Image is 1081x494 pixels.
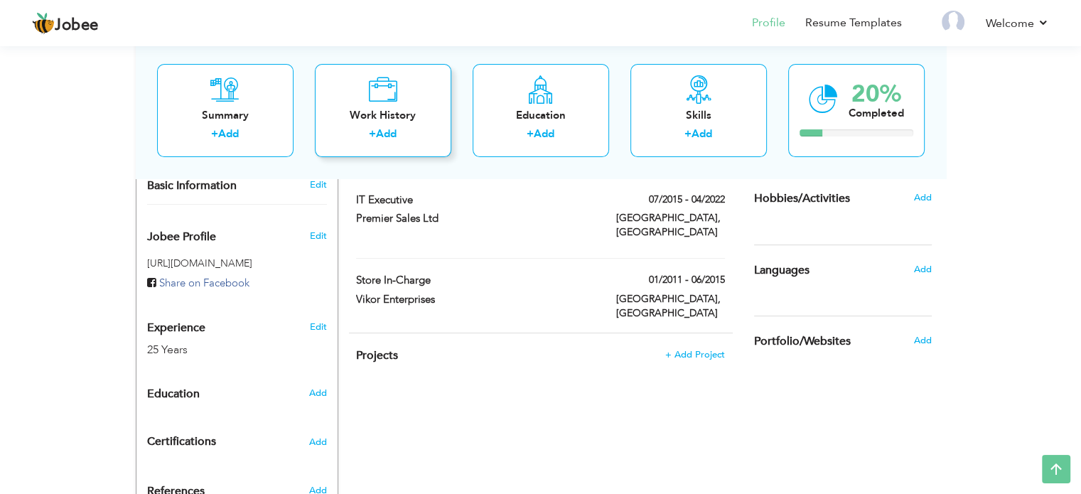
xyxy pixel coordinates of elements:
[136,215,338,251] div: Enhance your career by creating a custom URL for your Jobee public profile.
[754,335,851,348] span: Portfolio/Websites
[369,127,376,142] label: +
[356,273,595,288] label: Store In-Charge
[309,178,326,191] a: Edit
[649,193,725,207] label: 07/2015 - 04/2022
[913,191,931,204] span: Add
[32,12,55,35] img: jobee.io
[309,321,326,333] a: Edit
[147,388,200,401] span: Education
[309,230,326,242] span: Edit
[913,263,931,276] span: Add
[616,211,725,240] label: [GEOGRAPHIC_DATA], [GEOGRAPHIC_DATA]
[168,108,282,123] div: Summary
[147,322,205,335] span: Experience
[754,245,932,295] div: Show your familiar languages.
[147,380,327,408] div: Add your educational degree.
[642,108,755,123] div: Skills
[147,231,216,244] span: Jobee Profile
[326,108,440,123] div: Work History
[308,387,326,399] span: Add
[692,127,712,141] a: Add
[942,11,964,33] img: Profile Img
[913,334,931,347] span: Add
[147,434,216,449] span: Certifications
[356,348,724,363] h4: This helps to highlight the project, tools and skills you have worked on.
[743,316,942,366] div: Share your links of online work
[147,258,327,269] h5: [URL][DOMAIN_NAME]
[616,292,725,321] label: [GEOGRAPHIC_DATA], [GEOGRAPHIC_DATA]
[376,127,397,141] a: Add
[849,82,904,106] div: 20%
[527,127,534,142] label: +
[849,106,904,121] div: Completed
[32,12,99,35] a: Jobee
[649,273,725,287] label: 01/2011 - 06/2015
[356,211,595,226] label: Premier Sales Ltd
[356,193,595,208] label: IT Executive
[754,264,810,277] span: Languages
[665,350,725,360] span: + Add Project
[684,127,692,142] label: +
[159,276,249,290] span: Share on Facebook
[752,15,785,31] a: Profile
[754,193,850,205] span: Hobbies/Activities
[356,348,398,363] span: Projects
[218,127,239,141] a: Add
[147,342,294,358] div: 25 Years
[55,18,99,33] span: Jobee
[147,180,237,193] span: Basic Information
[356,292,595,307] label: Vikor Enterprises
[309,437,327,447] span: Add the certifications you’ve earned.
[805,15,902,31] a: Resume Templates
[484,108,598,123] div: Education
[211,127,218,142] label: +
[534,127,554,141] a: Add
[986,15,1049,32] a: Welcome
[743,173,942,223] div: Share some of your professional and personal interests.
